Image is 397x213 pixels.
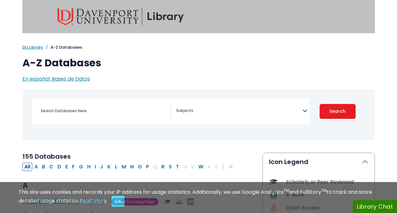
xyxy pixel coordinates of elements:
[196,163,205,171] button: Filter Results W
[43,44,82,51] li: A-Z Databases
[22,44,43,50] a: DU Library
[286,178,368,186] div: Scholarly or Peer Reviewed
[144,163,151,171] button: Filter Results P
[56,163,63,171] button: Filter Results D
[85,163,93,171] button: Filter Results H
[284,188,289,193] sup: TM
[70,163,77,171] button: Filter Results F
[353,200,397,213] button: Library Chat
[22,163,32,171] button: All
[159,163,166,171] button: Filter Results R
[22,181,255,191] h3: A
[321,188,327,193] sup: TM
[63,163,70,171] button: Filter Results E
[93,163,98,171] button: Filter Results I
[77,163,85,171] button: Filter Results G
[80,197,106,204] a: Read More
[19,188,379,207] div: This site uses cookies and records your IP address for usage statistics. Additionally, we use Goo...
[57,8,184,25] img: Davenport University Library
[22,152,71,161] span: 155 Databases
[120,163,128,171] button: Filter Results M
[22,89,375,140] nav: Search filters
[105,163,113,171] button: Filter Results K
[47,163,55,171] button: Filter Results C
[98,163,105,171] button: Filter Results J
[40,163,47,171] button: Filter Results B
[320,104,356,119] button: Submit for Search Results
[111,196,124,207] button: Close
[176,109,303,114] textarea: Search
[113,163,119,171] button: Filter Results L
[22,75,90,82] a: En español: Bases de Datos
[22,57,375,69] h1: A-Z Databases
[269,178,278,186] img: Icon Scholarly or Peer Reviewed
[22,44,375,51] nav: breadcrumb
[37,106,171,115] input: Search database by title or keyword
[263,153,375,171] button: Icon Legend
[174,163,181,171] button: Filter Results T
[167,163,174,171] button: Filter Results S
[136,163,144,171] button: Filter Results O
[128,163,135,171] button: Filter Results N
[33,163,40,171] button: Filter Results A
[22,163,236,170] div: Alpha-list to filter by first letter of database name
